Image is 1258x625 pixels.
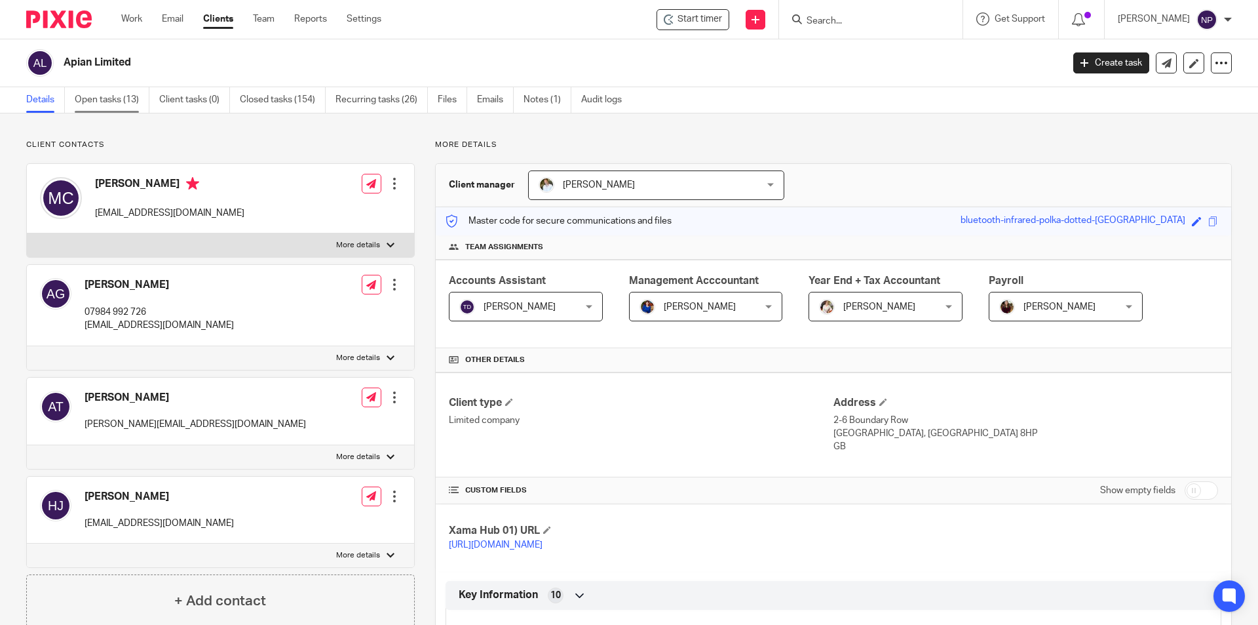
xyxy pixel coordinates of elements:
p: Limited company [449,414,833,427]
h4: Address [833,396,1218,410]
span: Key Information [459,588,538,602]
a: Details [26,87,65,113]
a: Audit logs [581,87,632,113]
img: svg%3E [40,278,71,310]
div: bluetooth-infrared-polka-dotted-[GEOGRAPHIC_DATA] [961,214,1185,229]
h4: [PERSON_NAME] [85,391,306,405]
h2: Apian Limited [64,56,856,70]
i: Primary [186,177,199,190]
a: Recurring tasks (26) [335,87,428,113]
p: [GEOGRAPHIC_DATA], [GEOGRAPHIC_DATA] 8HP [833,427,1218,440]
span: Payroll [989,275,1023,286]
p: More details [336,550,380,561]
span: 10 [550,589,561,602]
input: Search [805,16,923,28]
img: MaxAcc_Sep21_ElliDeanPhoto_030.jpg [999,299,1015,315]
span: [PERSON_NAME] [1023,302,1096,312]
h4: [PERSON_NAME] [95,177,244,193]
img: Kayleigh%20Henson.jpeg [819,299,835,315]
a: Reports [294,12,327,26]
a: Emails [477,87,514,113]
a: Closed tasks (154) [240,87,326,113]
a: Notes (1) [524,87,571,113]
img: svg%3E [26,49,54,77]
span: [PERSON_NAME] [843,302,915,312]
h4: CUSTOM FIELDS [449,485,833,496]
h4: [PERSON_NAME] [85,490,234,504]
h4: Xama Hub 01) URL [449,524,833,538]
a: Settings [347,12,381,26]
div: Apian Limited [657,9,729,30]
span: Team assignments [465,242,543,252]
p: More details [336,240,380,251]
p: Master code for secure communications and files [446,214,672,228]
p: More details [336,452,380,462]
span: [PERSON_NAME] [484,302,556,312]
span: Get Support [995,14,1045,24]
a: [URL][DOMAIN_NAME] [449,540,543,550]
img: svg%3E [459,299,475,315]
a: Team [253,12,275,26]
a: Work [121,12,142,26]
a: Clients [203,12,233,26]
img: svg%3E [1196,9,1217,30]
p: [PERSON_NAME] [1118,12,1190,26]
a: Create task [1073,52,1149,73]
span: [PERSON_NAME] [664,302,736,312]
span: Start timer [677,12,722,26]
p: 2-6 Boundary Row [833,414,1218,427]
span: Accounts Assistant [449,275,546,286]
p: [EMAIL_ADDRESS][DOMAIN_NAME] [85,517,234,530]
p: [PERSON_NAME][EMAIL_ADDRESS][DOMAIN_NAME] [85,418,306,431]
img: svg%3E [40,391,71,422]
a: Files [438,87,467,113]
p: [EMAIL_ADDRESS][DOMAIN_NAME] [95,207,244,220]
p: More details [435,140,1232,150]
span: Year End + Tax Accountant [809,275,940,286]
span: [PERSON_NAME] [563,180,635,190]
p: More details [336,353,380,363]
h4: Client type [449,396,833,410]
img: svg%3E [40,490,71,521]
span: Management Acccountant [629,275,759,286]
p: Client contacts [26,140,415,150]
a: Email [162,12,183,26]
h4: + Add contact [174,591,266,611]
label: Show empty fields [1100,484,1175,497]
p: 07984 992 726 [85,306,234,319]
a: Client tasks (0) [159,87,230,113]
h4: [PERSON_NAME] [85,278,234,292]
img: sarah-royle.jpg [539,177,554,193]
p: [EMAIL_ADDRESS][DOMAIN_NAME] [85,319,234,332]
h3: Client manager [449,178,515,192]
img: svg%3E [40,177,82,219]
span: Other details [465,355,525,365]
img: Pixie [26,10,92,28]
img: Nicole.jpeg [639,299,655,315]
p: GB [833,440,1218,453]
a: Open tasks (13) [75,87,149,113]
